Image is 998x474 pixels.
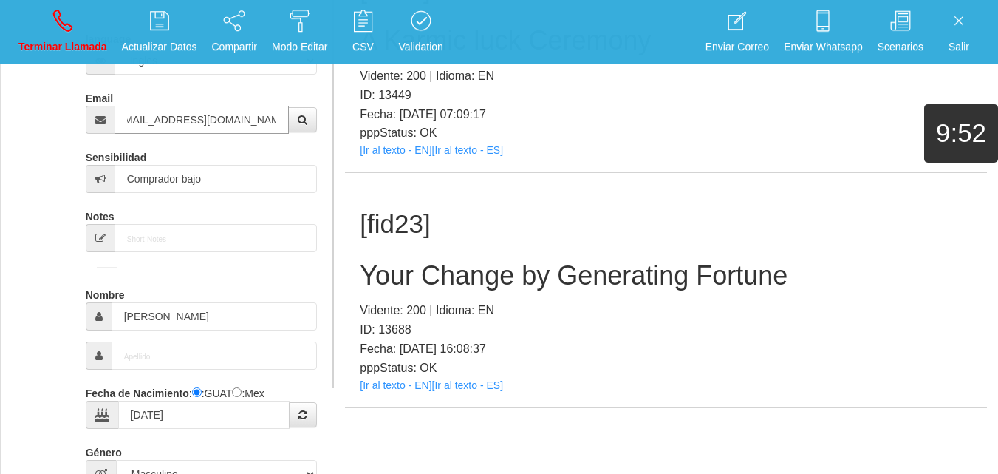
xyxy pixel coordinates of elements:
[112,342,318,370] input: Apellido
[360,210,972,239] h1: [fid23]
[360,359,972,378] p: pppStatus: OK
[933,4,985,60] a: Salir
[18,38,107,55] p: Terminar Llamada
[112,302,318,331] input: Nombre
[700,4,774,60] a: Enviar Correo
[117,4,202,60] a: Actualizar Datos
[779,4,868,60] a: Enviar Whatsapp
[360,86,972,105] p: ID: 13449
[398,38,442,55] p: Validation
[360,339,972,359] p: Fecha: [DATE] 16:08:37
[86,204,115,224] label: Notes
[360,67,972,86] p: Vidente: 200 | Idioma: EN
[272,38,327,55] p: Modo Editar
[342,38,383,55] p: CSV
[115,106,290,134] input: Correo electrónico
[360,379,431,391] a: [Ir al texto - EN]
[115,224,318,252] input: Short-Notes
[86,145,146,165] label: Sensibilidad
[86,282,125,302] label: Nombre
[360,105,972,124] p: Fecha: [DATE] 07:09:17
[86,381,318,429] div: : :GUAT :Mex
[360,320,972,339] p: ID: 13688
[924,119,998,148] h1: 9:52
[872,4,929,60] a: Scenarios
[115,165,318,193] input: Sensibilidad
[192,387,202,397] input: :Quechi GUAT
[232,387,242,397] input: :Yuca-Mex
[393,4,448,60] a: Validation
[86,440,122,460] label: Género
[878,38,923,55] p: Scenarios
[360,144,431,156] a: [Ir al texto - EN]
[212,38,257,55] p: Compartir
[360,123,972,143] p: pppStatus: OK
[432,144,503,156] a: [Ir al texto - ES]
[337,4,389,60] a: CSV
[938,38,980,55] p: Salir
[784,38,863,55] p: Enviar Whatsapp
[207,4,262,60] a: Compartir
[360,301,972,320] p: Vidente: 200 | Idioma: EN
[86,86,113,106] label: Email
[432,379,503,391] a: [Ir al texto - ES]
[13,4,112,60] a: Terminar Llamada
[267,4,332,60] a: Modo Editar
[86,381,189,401] label: Fecha de Nacimiento
[122,38,197,55] p: Actualizar Datos
[360,261,972,291] h2: Your Change by Generating Fortune
[705,38,769,55] p: Enviar Correo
